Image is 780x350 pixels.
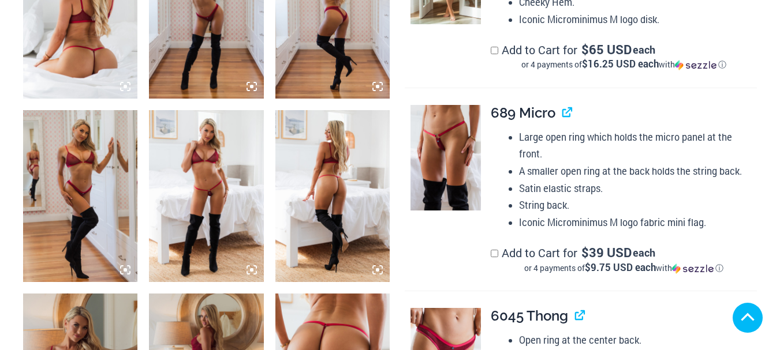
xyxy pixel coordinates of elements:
span: 689 Micro [491,104,555,121]
span: 6045 Thong [491,307,568,324]
img: Guilty Pleasures Red 1045 Bra 689 Micro [275,110,390,282]
li: Iconic Microminimus M logo fabric mini flag. [519,214,757,231]
span: $16.25 USD each [582,57,659,70]
li: String back. [519,197,757,214]
span: $ [581,41,589,58]
span: each [633,44,655,55]
input: Add to Cart for$39 USD eachor 4 payments of$9.75 USD eachwithSezzle Click to learn more about Sezzle [491,250,498,257]
div: or 4 payments of$16.25 USD eachwithSezzle Click to learn more about Sezzle [491,59,757,70]
li: Open ring at the center back. [519,332,757,349]
li: A smaller open ring at the back holds the string back. [519,163,757,180]
span: each [633,247,655,258]
img: Guilty Pleasures Red 1045 Bra 689 Micro [149,110,263,282]
img: Sezzle [672,264,714,274]
span: $ [581,244,589,261]
div: or 4 payments of with [491,59,757,70]
label: Add to Cart for [491,42,757,71]
img: Guilty Pleasures Red 689 Micro [410,105,481,210]
li: Iconic Microminimus M logo disk. [519,11,757,28]
input: Add to Cart for$65 USD eachor 4 payments of$16.25 USD eachwithSezzle Click to learn more about Se... [491,47,498,54]
label: Add to Cart for [491,245,757,274]
span: $9.75 USD each [585,261,656,274]
span: 39 USD [581,247,632,258]
img: Guilty Pleasures Red 1045 Bra 6045 Thong [23,110,137,282]
span: 65 USD [581,44,632,55]
img: Sezzle [675,60,716,70]
li: Large open ring which holds the micro panel at the front. [519,129,757,163]
div: or 4 payments of$9.75 USD eachwithSezzle Click to learn more about Sezzle [491,262,757,274]
div: or 4 payments of with [491,262,757,274]
li: Satin elastic straps. [519,180,757,197]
